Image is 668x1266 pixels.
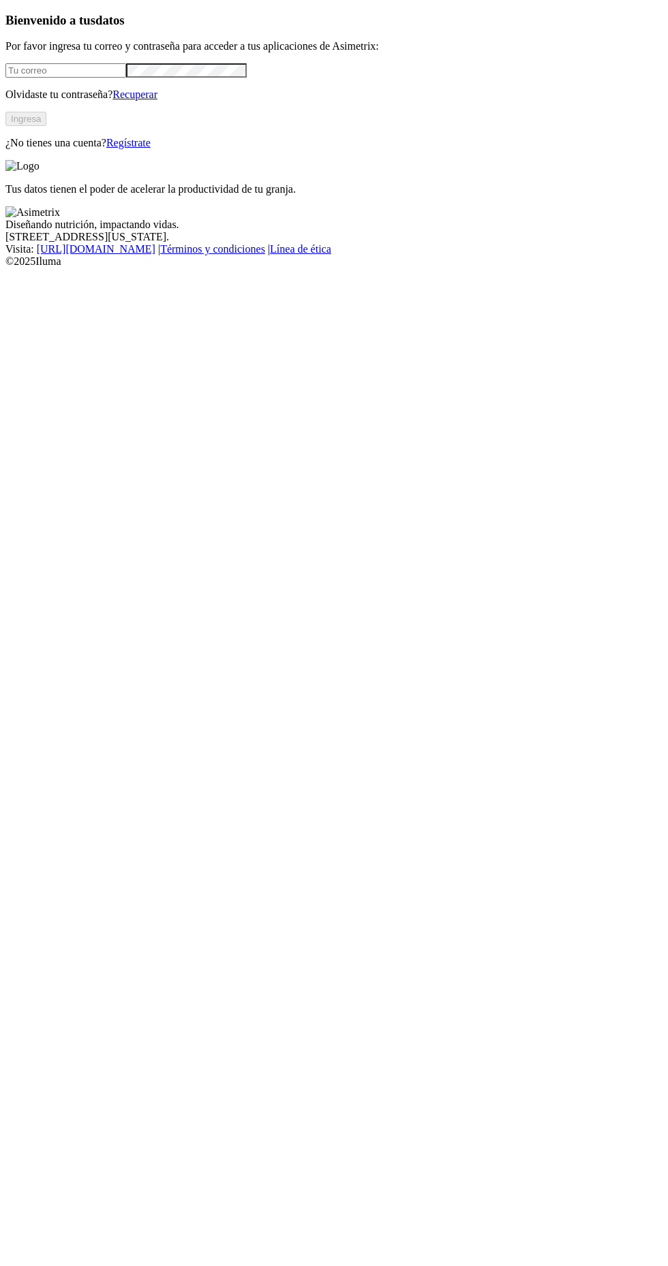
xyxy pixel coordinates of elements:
[5,40,663,52] p: Por favor ingresa tu correo y contraseña para acceder a tus aplicaciones de Asimetrix:
[5,231,663,243] div: [STREET_ADDRESS][US_STATE].
[5,13,663,28] h3: Bienvenido a tus
[5,112,46,126] button: Ingresa
[5,63,126,78] input: Tu correo
[5,206,60,219] img: Asimetrix
[112,89,157,100] a: Recuperar
[5,137,663,149] p: ¿No tienes una cuenta?
[37,243,155,255] a: [URL][DOMAIN_NAME]
[5,219,663,231] div: Diseñando nutrición, impactando vidas.
[95,13,125,27] span: datos
[5,243,663,255] div: Visita : | |
[5,160,40,172] img: Logo
[5,89,663,101] p: Olvidaste tu contraseña?
[5,183,663,195] p: Tus datos tienen el poder de acelerar la productividad de tu granja.
[106,137,151,148] a: Regístrate
[160,243,265,255] a: Términos y condiciones
[270,243,331,255] a: Línea de ética
[5,255,663,268] div: © 2025 Iluma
